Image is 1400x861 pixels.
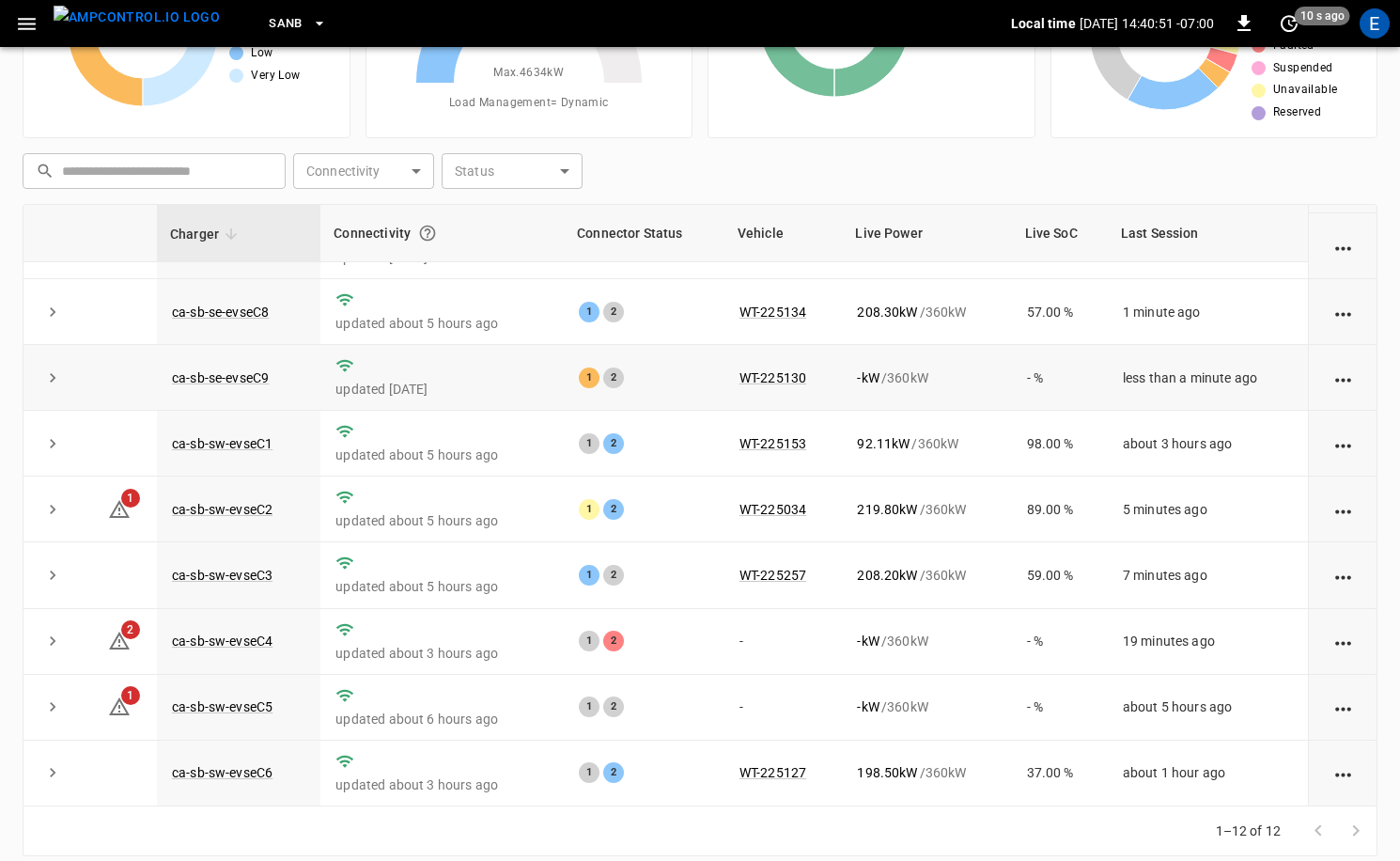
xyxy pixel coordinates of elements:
span: Very Low [251,67,300,86]
div: 2 [603,762,624,783]
td: 19 minutes ago [1108,609,1308,675]
div: action cell options [1331,237,1355,256]
p: 208.20 kW [857,566,917,585]
div: 2 [603,368,624,388]
p: Local time [1011,14,1076,33]
a: WT-225257 [739,568,806,583]
span: Suspended [1273,59,1333,78]
td: - % [1012,345,1108,411]
button: expand row [39,298,67,326]
a: ca-sb-sw-evseC6 [172,765,272,780]
td: 59.00 % [1012,542,1108,608]
div: / 360 kW [857,500,996,519]
button: expand row [39,561,67,589]
div: 1 [579,565,599,586]
div: 1 [579,762,599,783]
p: 219.80 kW [857,500,917,519]
th: Connector Status [564,205,724,262]
a: WT-225134 [739,305,806,320]
td: - % [1012,675,1108,741]
span: 2 [121,620,140,639]
div: 1 [579,499,599,520]
a: WT-225034 [739,502,806,517]
p: updated about 5 hours ago [335,446,549,464]
div: 2 [603,697,624,717]
th: Live SoC [1012,205,1108,262]
td: less than a minute ago [1108,345,1308,411]
p: updated about 5 hours ago [335,314,549,333]
div: action cell options [1331,697,1355,716]
td: 57.00 % [1012,279,1108,345]
a: 2 [108,633,131,648]
span: 1 [121,686,140,705]
div: / 360 kW [857,763,996,782]
span: Load Management = Dynamic [449,94,609,113]
a: WT-225153 [739,436,806,451]
p: [DATE] 14:40:51 -07:00 [1080,14,1214,33]
a: ca-sb-se-evseC9 [172,370,269,385]
p: updated about 6 hours ago [335,710,549,728]
a: WT-225130 [739,370,806,385]
span: Max. 4634 kW [493,64,564,83]
div: 1 [579,631,599,651]
td: - % [1012,609,1108,675]
p: updated about 3 hours ago [335,775,549,794]
div: action cell options [1331,434,1355,453]
span: Charger [170,223,243,245]
div: 2 [603,631,624,651]
p: updated about 3 hours ago [335,644,549,663]
div: / 360 kW [857,632,996,650]
a: 1 [108,698,131,713]
div: 2 [603,565,624,586]
button: expand row [39,693,67,721]
p: 1–12 of 12 [1216,822,1282,840]
p: updated about 5 hours ago [335,577,549,596]
div: 2 [603,302,624,322]
button: expand row [39,364,67,392]
td: about 3 hours ago [1108,411,1308,477]
div: / 360 kW [857,368,996,387]
p: 208.30 kW [857,303,917,321]
a: 1 [108,501,131,516]
p: - kW [857,632,879,650]
a: ca-sb-se-evseC8 [172,305,269,320]
div: / 360 kW [857,697,996,716]
td: 37.00 % [1012,741,1108,806]
td: 89.00 % [1012,477,1108,542]
p: updated [DATE] [335,380,549,399]
a: WT-225127 [739,765,806,780]
div: / 360 kW [857,434,996,453]
td: 98.00 % [1012,411,1108,477]
div: action cell options [1331,763,1355,782]
div: / 360 kW [857,303,996,321]
img: ampcontrol.io logo [54,6,220,29]
div: 1 [579,433,599,454]
td: - [724,675,843,741]
span: 10 s ago [1295,7,1350,25]
p: 198.50 kW [857,763,917,782]
span: SanB [269,13,303,35]
p: 92.11 kW [857,434,910,453]
td: - [724,609,843,675]
button: expand row [39,430,67,458]
div: action cell options [1331,500,1355,519]
button: Connection between the charger and our software. [411,216,444,250]
th: Last Session [1108,205,1308,262]
a: ca-sb-sw-evseC1 [172,436,272,451]
th: Vehicle [724,205,843,262]
div: Connectivity [334,216,551,250]
th: Live Power [842,205,1011,262]
a: ca-sb-sw-evseC2 [172,502,272,517]
button: expand row [39,495,67,524]
div: 1 [579,302,599,322]
div: action cell options [1331,632,1355,650]
td: 5 minutes ago [1108,477,1308,542]
a: ca-sb-sw-evseC3 [172,568,272,583]
button: SanB [261,6,334,42]
span: Low [251,44,272,63]
p: - kW [857,697,879,716]
div: profile-icon [1360,8,1390,39]
button: expand row [39,627,67,655]
button: set refresh interval [1274,8,1304,39]
div: 2 [603,433,624,454]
